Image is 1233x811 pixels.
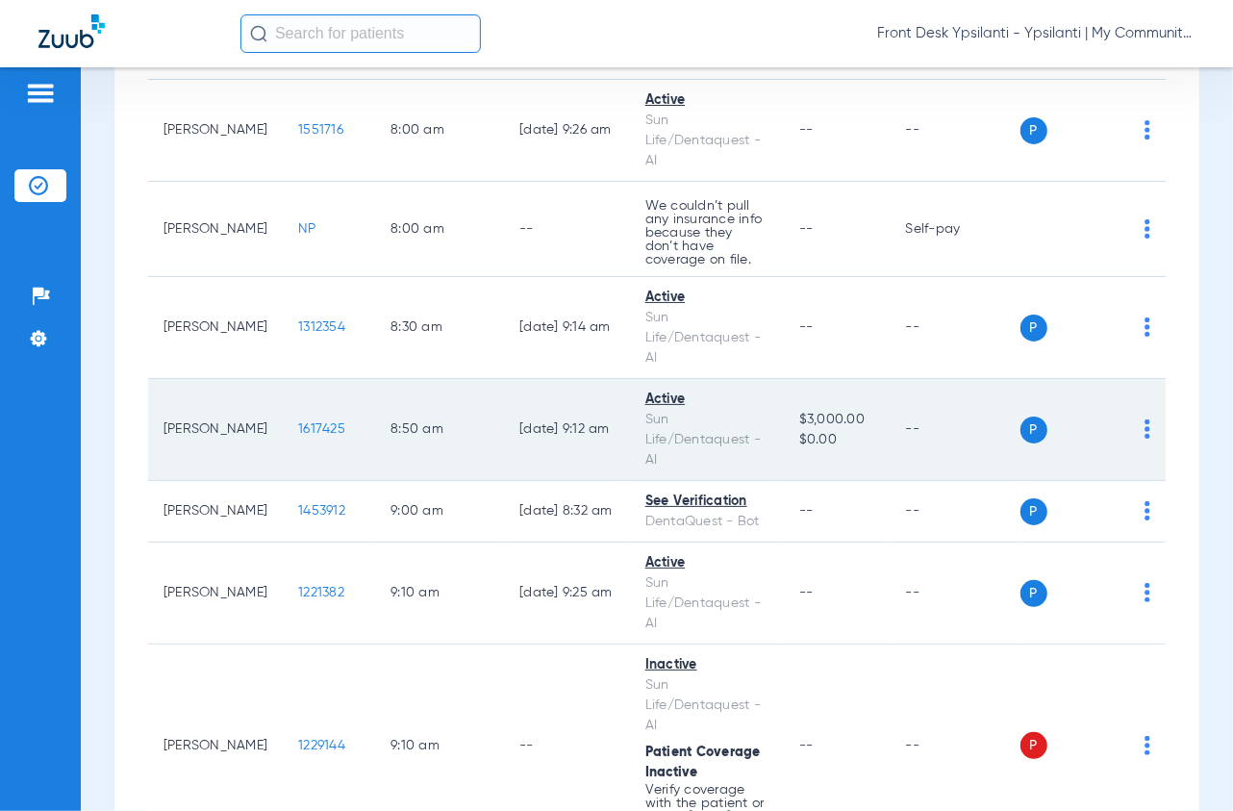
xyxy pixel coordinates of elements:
[148,182,283,277] td: [PERSON_NAME]
[645,512,768,532] div: DentaQuest - Bot
[891,481,1020,543] td: --
[1020,580,1047,607] span: P
[25,82,56,105] img: hamburger-icon
[298,586,344,599] span: 1221382
[375,481,504,543] td: 9:00 AM
[298,739,345,752] span: 1229144
[504,481,630,543] td: [DATE] 8:32 AM
[1145,317,1150,337] img: group-dot-blue.svg
[891,182,1020,277] td: Self-pay
[645,390,768,410] div: Active
[799,410,875,430] span: $3,000.00
[148,277,283,379] td: [PERSON_NAME]
[1145,501,1150,520] img: group-dot-blue.svg
[891,379,1020,481] td: --
[298,422,345,436] span: 1617425
[504,543,630,645] td: [DATE] 9:25 AM
[298,123,343,137] span: 1551716
[1020,417,1047,444] span: P
[645,655,768,675] div: Inactive
[799,123,814,137] span: --
[891,543,1020,645] td: --
[799,430,875,450] span: $0.00
[645,553,768,573] div: Active
[799,504,814,518] span: --
[148,481,283,543] td: [PERSON_NAME]
[504,80,630,182] td: [DATE] 9:26 AM
[645,746,761,779] span: Patient Coverage Inactive
[504,182,630,277] td: --
[799,739,814,752] span: --
[504,277,630,379] td: [DATE] 9:14 AM
[645,111,768,171] div: Sun Life/Dentaquest - AI
[799,222,814,236] span: --
[799,320,814,334] span: --
[891,277,1020,379] td: --
[298,320,345,334] span: 1312354
[148,379,283,481] td: [PERSON_NAME]
[1020,498,1047,525] span: P
[1020,732,1047,759] span: P
[504,379,630,481] td: [DATE] 9:12 AM
[375,543,504,645] td: 9:10 AM
[645,199,768,266] p: We couldn’t pull any insurance info because they don’t have coverage on file.
[645,308,768,368] div: Sun Life/Dentaquest - AI
[891,80,1020,182] td: --
[38,14,105,48] img: Zuub Logo
[1145,219,1150,239] img: group-dot-blue.svg
[645,675,768,736] div: Sun Life/Dentaquest - AI
[645,410,768,470] div: Sun Life/Dentaquest - AI
[1145,419,1150,439] img: group-dot-blue.svg
[645,573,768,634] div: Sun Life/Dentaquest - AI
[375,277,504,379] td: 8:30 AM
[645,288,768,308] div: Active
[148,80,283,182] td: [PERSON_NAME]
[250,25,267,42] img: Search Icon
[645,492,768,512] div: See Verification
[1020,117,1047,144] span: P
[298,504,345,518] span: 1453912
[148,543,283,645] td: [PERSON_NAME]
[375,182,504,277] td: 8:00 AM
[375,379,504,481] td: 8:50 AM
[799,586,814,599] span: --
[1145,583,1150,602] img: group-dot-blue.svg
[375,80,504,182] td: 8:00 AM
[1020,315,1047,342] span: P
[645,90,768,111] div: Active
[1145,120,1150,139] img: group-dot-blue.svg
[1137,719,1233,811] iframe: Chat Widget
[298,222,316,236] span: NP
[240,14,481,53] input: Search for patients
[877,24,1195,43] span: Front Desk Ypsilanti - Ypsilanti | My Community Dental Centers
